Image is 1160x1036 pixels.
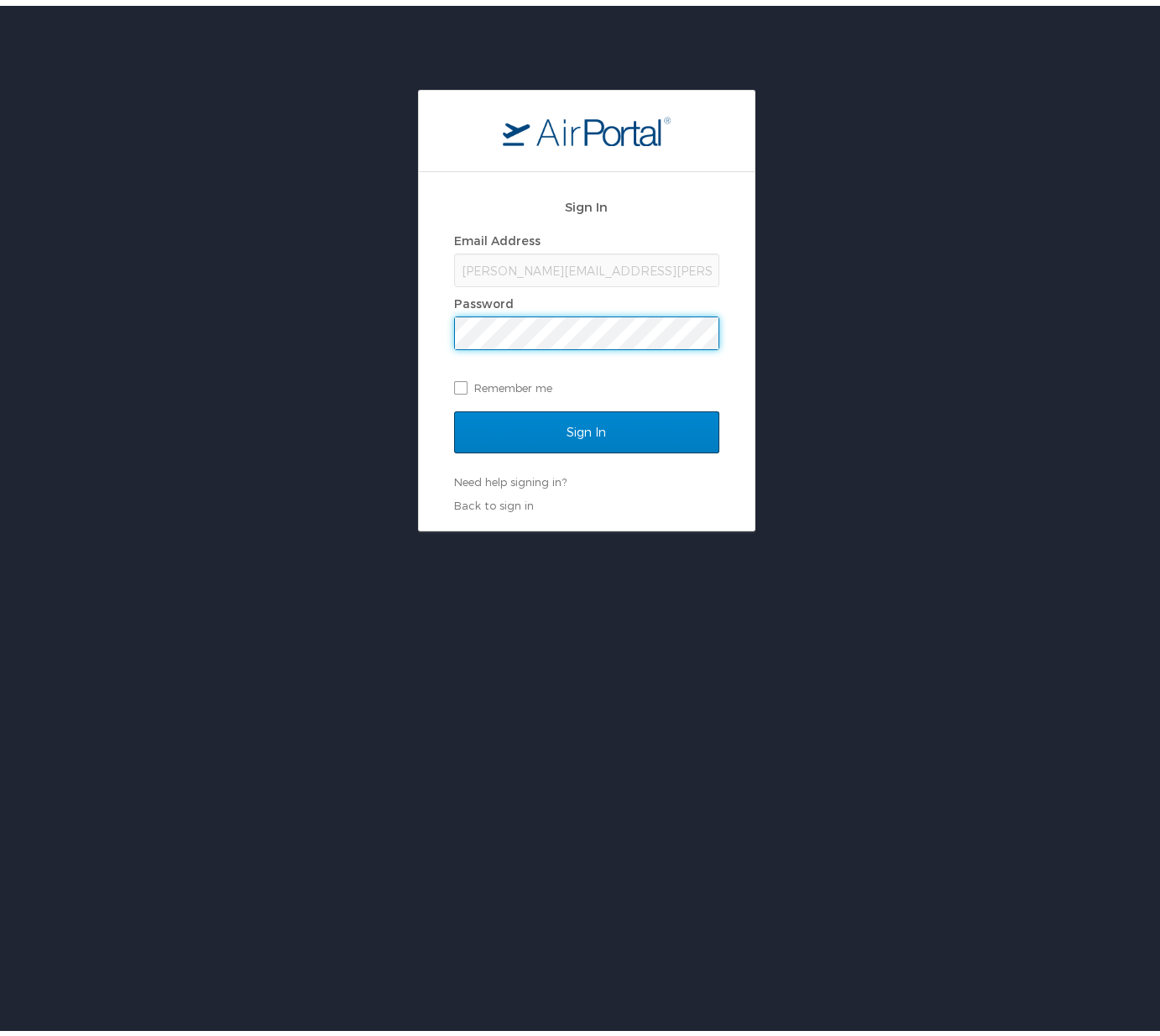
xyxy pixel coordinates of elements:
label: Remember me [454,369,719,395]
label: Password [454,290,514,305]
h2: Sign In [454,191,719,211]
label: Email Address [454,228,541,242]
img: logo [503,110,671,140]
input: Sign In [454,406,719,447]
a: Need help signing in? [454,469,567,483]
a: Back to sign in [454,493,534,506]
